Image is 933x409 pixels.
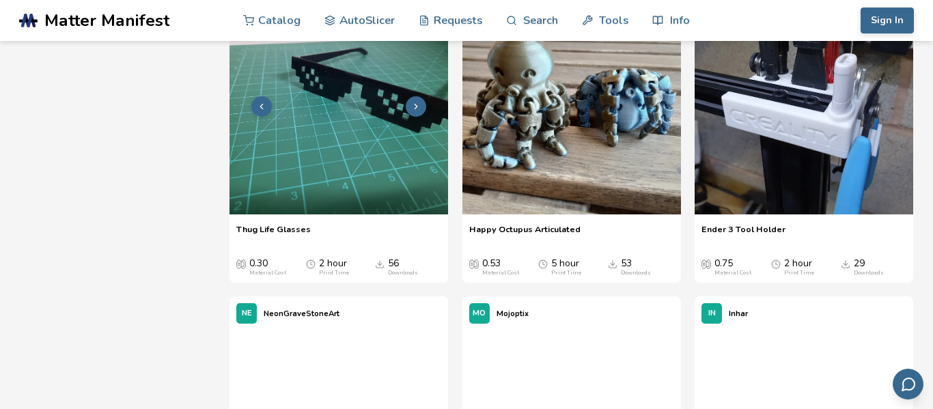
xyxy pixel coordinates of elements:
div: Material Cost [249,270,286,277]
span: Downloads [375,258,385,269]
div: Print Time [551,270,581,277]
a: Thug Life Glasses [236,224,311,244]
span: Average Cost [236,258,246,269]
div: Downloads [621,270,651,277]
span: Matter Manifest [44,11,169,30]
p: Mojoptix [497,307,529,321]
div: 53 [621,258,651,276]
div: 0.53 [482,258,519,276]
span: Downloads [608,258,617,269]
div: Downloads [388,270,418,277]
div: 2 hour [784,258,814,276]
div: Print Time [784,270,814,277]
span: Average Print Time [771,258,781,269]
div: 5 hour [551,258,581,276]
div: 29 [854,258,884,276]
div: Material Cost [482,270,519,277]
button: Send feedback via email [893,369,923,399]
div: 56 [388,258,418,276]
div: 2 hour [319,258,349,276]
span: Downloads [841,258,850,269]
span: NE [242,309,252,318]
span: Average Print Time [538,258,548,269]
div: 0.75 [714,258,751,276]
div: Downloads [854,270,884,277]
span: MO [473,309,486,318]
span: Average Cost [701,258,711,269]
p: NeonGraveStoneArt [264,307,339,321]
p: Inhar [729,307,748,321]
a: Happy Octupus Articulated [469,224,581,244]
button: Sign In [861,8,914,33]
a: Ender 3 Tool Holder [701,224,785,244]
div: Print Time [319,270,349,277]
span: IN [708,309,716,318]
div: 0.30 [249,258,286,276]
span: Average Cost [469,258,479,269]
span: Average Print Time [306,258,316,269]
div: Material Cost [714,270,751,277]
